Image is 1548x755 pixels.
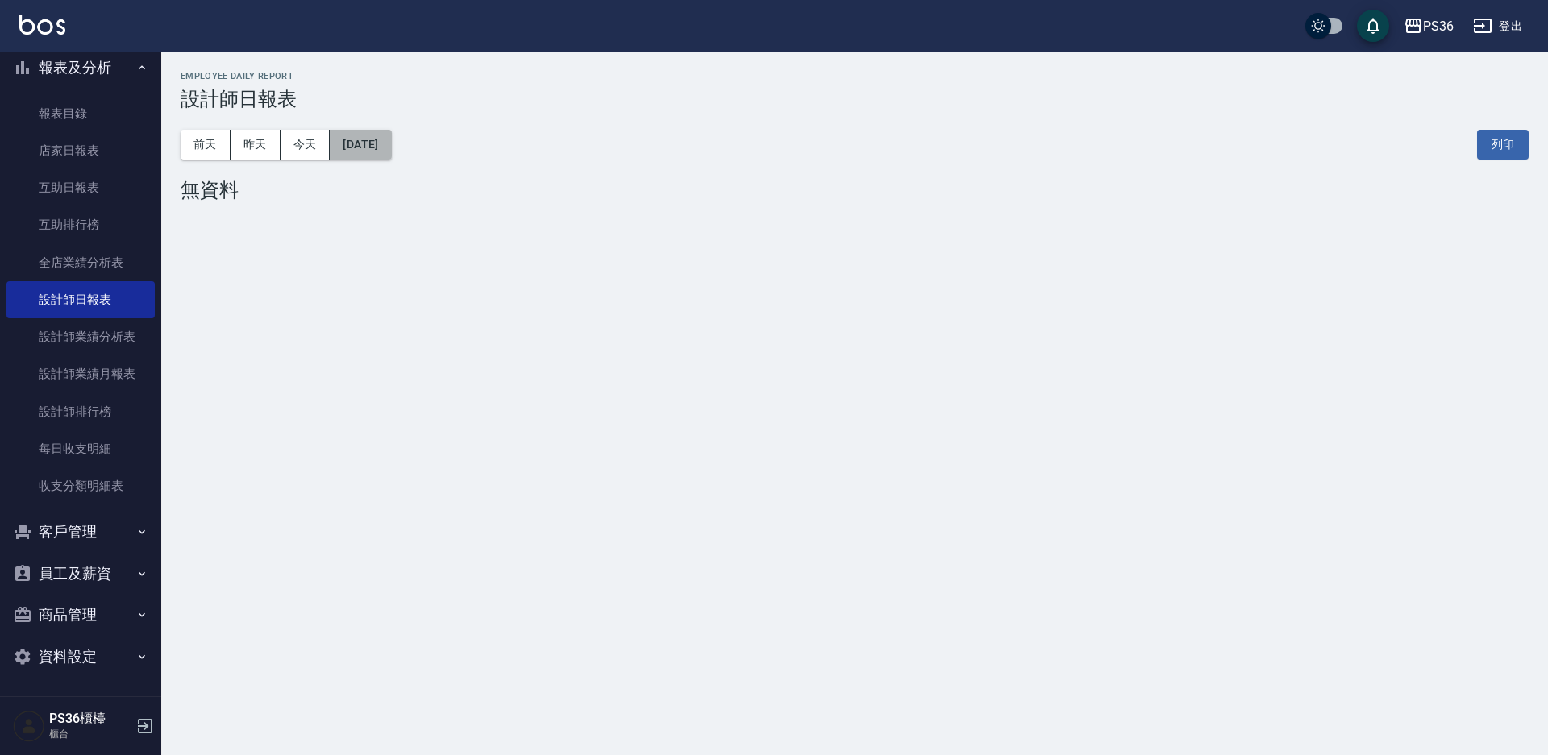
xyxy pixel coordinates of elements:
button: 客戶管理 [6,511,155,553]
button: 商品管理 [6,594,155,636]
a: 互助日報表 [6,169,155,206]
img: Person [13,710,45,742]
a: 互助排行榜 [6,206,155,243]
a: 每日收支明細 [6,430,155,467]
a: 全店業績分析表 [6,244,155,281]
button: 昨天 [231,130,281,160]
button: 列印 [1477,130,1529,160]
img: Logo [19,15,65,35]
div: PS36 [1423,16,1454,36]
a: 設計師日報表 [6,281,155,318]
button: 員工及薪資 [6,553,155,595]
button: 登出 [1467,11,1529,41]
a: 收支分類明細表 [6,467,155,504]
h5: PS36櫃檯 [49,711,131,727]
a: 設計師業績月報表 [6,355,155,392]
button: [DATE] [330,130,391,160]
button: 今天 [281,130,331,160]
button: 前天 [181,130,231,160]
a: 設計師排行榜 [6,393,155,430]
h2: Employee Daily Report [181,71,1529,81]
button: PS36 [1397,10,1460,43]
a: 設計師業績分析表 [6,318,155,355]
a: 店家日報表 [6,132,155,169]
a: 報表目錄 [6,95,155,132]
p: 櫃台 [49,727,131,741]
button: 報表及分析 [6,47,155,89]
div: 無資料 [181,179,1529,201]
h3: 設計師日報表 [181,88,1529,110]
button: save [1357,10,1389,42]
button: 資料設定 [6,636,155,678]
